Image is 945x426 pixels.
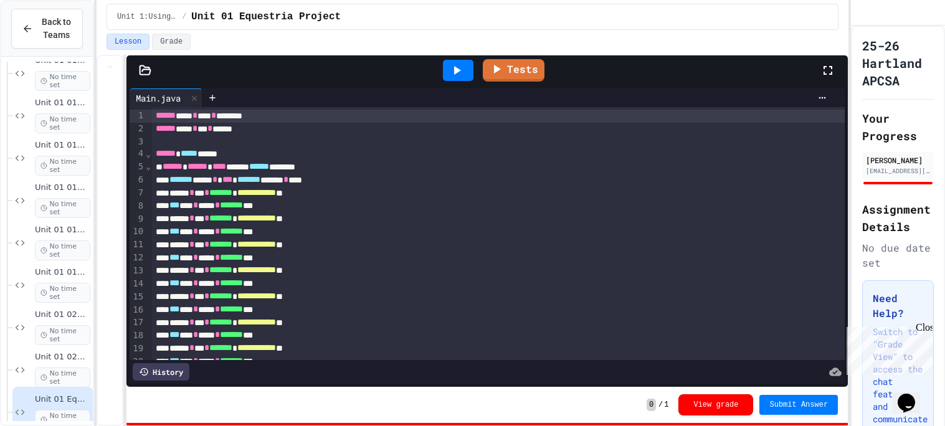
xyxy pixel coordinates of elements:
[130,278,145,291] div: 14
[35,225,90,235] span: Unit 01 018: Make New Word
[5,5,86,79] div: Chat with us now!Close
[152,34,191,50] button: Grade
[130,187,145,200] div: 7
[35,283,90,303] span: No time set
[35,156,90,176] span: No time set
[130,316,145,329] div: 17
[130,291,145,304] div: 15
[893,376,933,414] iframe: chat widget
[130,148,145,161] div: 4
[866,166,930,176] div: [EMAIL_ADDRESS][DOMAIN_NAME]
[130,161,145,174] div: 5
[866,154,930,166] div: [PERSON_NAME]
[35,71,90,91] span: No time set
[35,198,90,218] span: No time set
[35,394,90,405] span: Unit 01 Equestria Project
[191,9,341,24] span: Unit 01 Equestria Project
[130,304,145,317] div: 16
[35,367,90,387] span: No time set
[130,329,145,343] div: 18
[130,343,145,356] div: 19
[130,92,187,105] div: Main.java
[759,395,838,415] button: Submit Answer
[862,240,934,270] div: No due date set
[658,400,663,410] span: /
[182,12,186,22] span: /
[35,325,90,345] span: No time set
[664,400,668,410] span: 1
[130,200,145,213] div: 8
[130,356,145,369] div: 20
[130,88,202,107] div: Main.java
[130,136,145,148] div: 3
[769,400,828,410] span: Submit Answer
[862,110,934,144] h2: Your Progress
[862,201,934,235] h2: Assignment Details
[130,225,145,239] div: 10
[862,37,934,89] h1: 25-26 Hartland APCSA
[130,174,145,187] div: 6
[130,110,145,123] div: 1
[117,12,177,22] span: Unit 1:Using Objects and Methods
[11,9,83,49] button: Back to Teams
[107,34,150,50] button: Lesson
[483,59,544,82] a: Tests
[842,322,933,375] iframe: chat widget
[873,291,923,321] h3: Need Help?
[678,394,753,415] button: View grade
[130,213,145,226] div: 9
[35,140,90,151] span: Unit 01 016 - String Methods Practice 1
[35,98,90,108] span: Unit 01 015 - String Methods - substring
[145,149,151,159] span: Fold line
[35,113,90,133] span: No time set
[35,352,90,362] span: Unit 01 021:Compare with spaces
[133,363,189,381] div: History
[35,240,90,260] span: No time set
[130,265,145,278] div: 13
[35,182,90,193] span: Unit 01 017 - String Methods Practice 2
[145,161,151,171] span: Fold line
[130,252,145,265] div: 12
[130,239,145,252] div: 11
[35,310,90,320] span: Unit 01 020: Comparison
[647,399,656,411] span: 0
[130,123,145,136] div: 2
[35,267,90,278] span: Unit 01 019: print substring
[40,16,72,42] span: Back to Teams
